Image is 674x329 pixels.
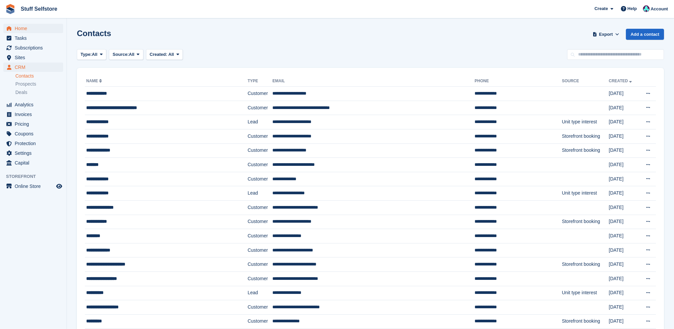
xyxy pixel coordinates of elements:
[248,257,272,272] td: Customer
[609,129,639,143] td: [DATE]
[248,172,272,186] td: Customer
[3,63,63,72] a: menu
[18,3,60,14] a: Stuff Selfstore
[248,200,272,215] td: Customer
[609,243,639,257] td: [DATE]
[15,148,55,158] span: Settings
[3,110,63,119] a: menu
[3,129,63,138] a: menu
[3,100,63,109] a: menu
[609,314,639,329] td: [DATE]
[3,43,63,52] a: menu
[3,33,63,43] a: menu
[562,286,609,300] td: Unit type interest
[562,314,609,329] td: Storefront booking
[3,148,63,158] a: menu
[248,314,272,329] td: Customer
[591,29,621,40] button: Export
[3,182,63,191] a: menu
[248,286,272,300] td: Lead
[15,182,55,191] span: Online Store
[248,101,272,115] td: Customer
[562,115,609,129] td: Unit type interest
[168,52,174,57] span: All
[3,119,63,129] a: menu
[248,87,272,101] td: Customer
[248,229,272,243] td: Customer
[248,186,272,201] td: Lead
[3,139,63,148] a: menu
[3,158,63,168] a: menu
[609,79,633,83] a: Created
[609,300,639,315] td: [DATE]
[15,89,27,96] span: Deals
[6,173,66,180] span: Storefront
[150,52,167,57] span: Created:
[15,100,55,109] span: Analytics
[77,29,111,38] h1: Contacts
[609,271,639,286] td: [DATE]
[248,158,272,172] td: Customer
[248,243,272,257] td: Customer
[562,186,609,201] td: Unit type interest
[5,4,15,14] img: stora-icon-8386f47178a22dfd0bd8f6a31ec36ba5ce8667c1dd55bd0f319d3a0aa187defe.svg
[81,51,92,58] span: Type:
[248,300,272,315] td: Customer
[475,76,562,87] th: Phone
[562,129,609,143] td: Storefront booking
[15,89,63,96] a: Deals
[3,24,63,33] a: menu
[248,143,272,158] td: Customer
[609,286,639,300] td: [DATE]
[248,271,272,286] td: Customer
[594,5,608,12] span: Create
[55,182,63,190] a: Preview store
[15,129,55,138] span: Coupons
[15,53,55,62] span: Sites
[628,5,637,12] span: Help
[643,5,650,12] img: Simon Gardner
[248,115,272,129] td: Lead
[248,129,272,143] td: Customer
[609,172,639,186] td: [DATE]
[15,110,55,119] span: Invoices
[113,51,129,58] span: Source:
[15,73,63,79] a: Contacts
[146,49,183,60] button: Created: All
[562,257,609,272] td: Storefront booking
[129,51,135,58] span: All
[562,76,609,87] th: Source
[15,63,55,72] span: CRM
[599,31,613,38] span: Export
[248,215,272,229] td: Customer
[609,101,639,115] td: [DATE]
[651,6,668,12] span: Account
[92,51,98,58] span: All
[609,143,639,158] td: [DATE]
[15,158,55,168] span: Capital
[15,33,55,43] span: Tasks
[609,257,639,272] td: [DATE]
[272,76,475,87] th: Email
[15,119,55,129] span: Pricing
[15,81,63,88] a: Prospects
[109,49,143,60] button: Source: All
[15,139,55,148] span: Protection
[3,53,63,62] a: menu
[15,81,36,87] span: Prospects
[609,186,639,201] td: [DATE]
[15,24,55,33] span: Home
[609,115,639,129] td: [DATE]
[609,215,639,229] td: [DATE]
[609,229,639,243] td: [DATE]
[609,87,639,101] td: [DATE]
[86,79,103,83] a: Name
[15,43,55,52] span: Subscriptions
[562,215,609,229] td: Storefront booking
[626,29,664,40] a: Add a contact
[248,76,272,87] th: Type
[77,49,106,60] button: Type: All
[609,200,639,215] td: [DATE]
[562,143,609,158] td: Storefront booking
[609,158,639,172] td: [DATE]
